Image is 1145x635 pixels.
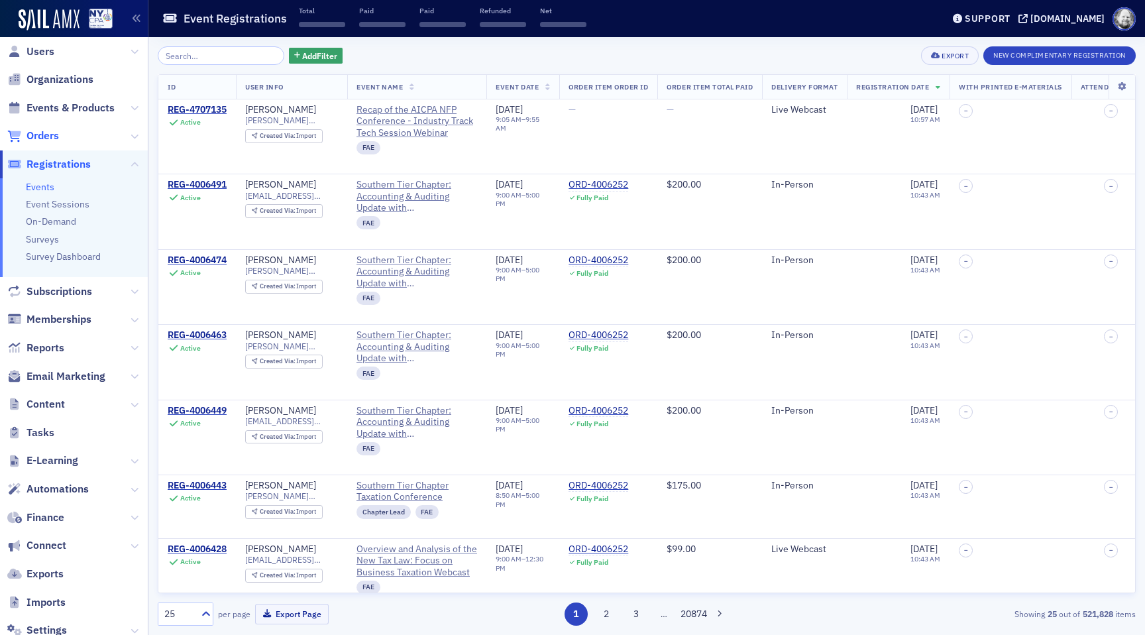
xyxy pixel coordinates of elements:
div: – [496,191,550,208]
time: 8:50 AM [496,491,521,500]
span: Finance [27,510,64,525]
span: [DATE] [910,543,938,555]
span: Subscriptions [27,284,92,299]
a: REG-4006474 [168,255,227,266]
span: Order Item Order ID [569,82,648,91]
label: per page [218,608,250,620]
div: Active [180,344,201,353]
div: Created Via: Import [245,129,323,143]
time: 12:30 PM [496,554,543,572]
a: Email Marketing [7,369,105,384]
a: Reports [7,341,64,355]
div: – [496,266,550,283]
span: Events & Products [27,101,115,115]
p: Total [299,6,345,15]
span: $200.00 [667,404,701,416]
a: REG-4006443 [168,480,227,492]
p: Paid [359,6,406,15]
a: View Homepage [80,9,113,31]
span: [EMAIL_ADDRESS][DOMAIN_NAME] [245,555,338,565]
div: REG-4006463 [168,329,227,341]
span: ‌ [299,22,345,27]
span: [DATE] [496,404,523,416]
time: 9:00 AM [496,265,521,274]
strong: 25 [1045,608,1059,620]
time: 5:00 PM [496,265,539,283]
div: Fully Paid [576,269,608,278]
span: [DATE] [496,254,523,266]
span: ‌ [480,22,526,27]
div: ORD-4006252 [569,179,628,191]
div: [PERSON_NAME] [245,480,316,492]
a: Finance [7,510,64,525]
span: Content [27,397,65,412]
a: Memberships [7,312,91,327]
a: [PERSON_NAME] [245,544,316,555]
span: Southern Tier Chapter Taxation Conference [356,480,477,503]
span: Registrations [27,157,91,172]
a: On-Demand [26,215,76,227]
span: Automations [27,482,89,496]
div: Created Via: Import [245,204,323,218]
span: [DATE] [496,479,523,491]
a: ORD-4006252 [569,544,628,555]
div: – [496,341,550,359]
span: Created Via : [260,507,297,516]
span: … [655,608,673,620]
div: Created Via: Import [245,355,323,369]
span: Created Via : [260,432,297,441]
span: – [964,182,968,190]
span: – [1109,408,1113,416]
time: 9:00 AM [496,341,521,350]
time: 10:43 AM [910,491,940,500]
time: 5:00 PM [496,341,539,359]
span: – [964,257,968,265]
span: – [964,483,968,491]
div: REG-4707135 [168,104,227,116]
div: Created Via: Import [245,569,323,583]
div: Created Via: Import [245,430,323,444]
div: Active [180,494,201,502]
span: Order Item Total Paid [667,82,753,91]
a: Event Sessions [26,198,89,210]
a: [PERSON_NAME] [245,104,316,116]
a: ORD-4006252 [569,255,628,266]
div: [PERSON_NAME] [245,179,316,191]
span: Created Via : [260,571,297,579]
a: Exports [7,567,64,581]
div: Import [260,433,317,441]
div: Active [180,557,201,566]
div: – [496,491,550,508]
button: Export [921,46,979,65]
button: [DOMAIN_NAME] [1018,14,1109,23]
a: Events [26,181,54,193]
time: 10:57 AM [910,115,940,124]
a: Southern Tier Chapter: Accounting & Auditing Update with [PERSON_NAME] [356,179,477,214]
a: Overview and Analysis of the New Tax Law: Focus on Business Taxation Webcast [356,544,477,579]
span: [DATE] [910,103,938,115]
a: ORD-4006252 [569,405,628,417]
div: Fully Paid [576,344,608,353]
div: FAE [356,216,380,229]
span: [PERSON_NAME][EMAIL_ADDRESS][DOMAIN_NAME] [245,266,338,276]
a: SailAMX [19,9,80,30]
span: Created Via : [260,206,297,215]
div: FAE [415,505,439,518]
time: 9:00 AM [496,554,521,563]
span: Email Marketing [27,369,105,384]
span: [EMAIL_ADDRESS][DOMAIN_NAME] [245,191,338,201]
div: In-Person [771,329,838,341]
button: 20874 [681,603,704,626]
span: [DATE] [496,543,523,555]
div: In-Person [771,179,838,191]
div: FAE [356,442,380,455]
span: $200.00 [667,254,701,266]
span: E-Learning [27,453,78,468]
span: [DATE] [496,329,523,341]
span: – [964,408,968,416]
div: [PERSON_NAME] [245,329,316,341]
